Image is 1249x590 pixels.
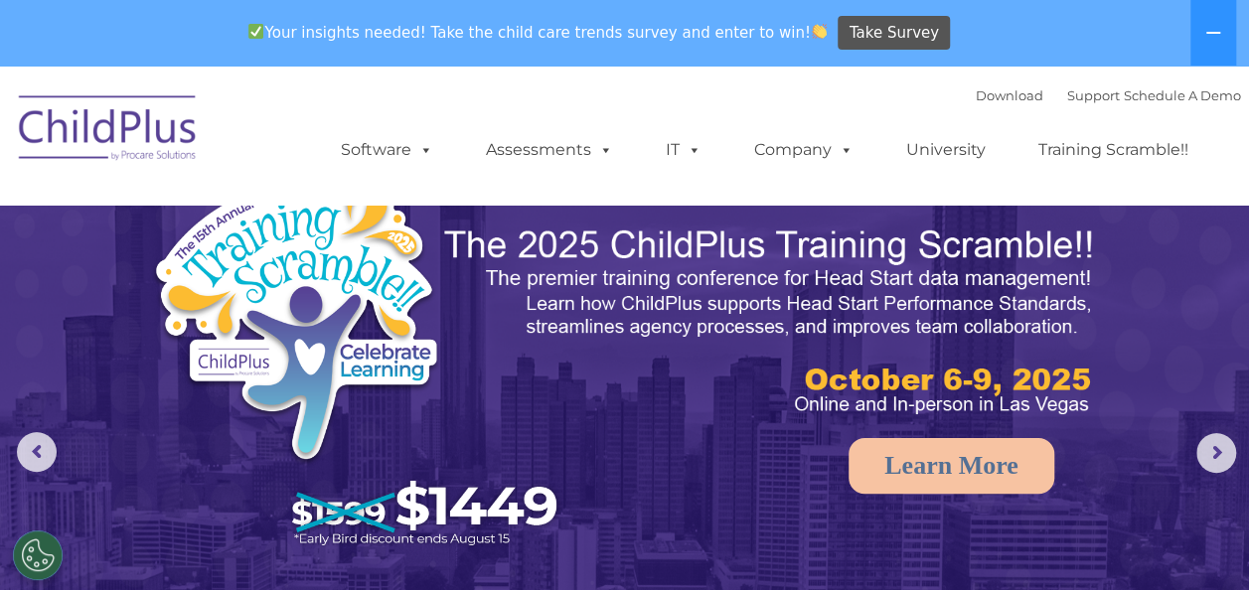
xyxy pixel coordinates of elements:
img: 👏 [812,24,827,39]
a: University [886,130,1006,170]
a: Company [734,130,873,170]
a: IT [646,130,721,170]
a: Training Scramble!! [1018,130,1208,170]
a: Take Survey [838,16,950,51]
span: Your insights needed! Take the child care trends survey and enter to win! [240,13,836,52]
img: ✅ [248,24,263,39]
span: Last name [276,131,337,146]
a: Assessments [466,130,633,170]
a: Learn More [849,438,1054,494]
font: | [976,87,1241,103]
button: Cookies Settings [13,530,63,580]
a: Support [1067,87,1120,103]
a: Download [976,87,1043,103]
img: ChildPlus by Procare Solutions [9,81,208,181]
a: Software [321,130,453,170]
span: Take Survey [850,16,939,51]
span: Phone number [276,213,361,227]
a: Schedule A Demo [1124,87,1241,103]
